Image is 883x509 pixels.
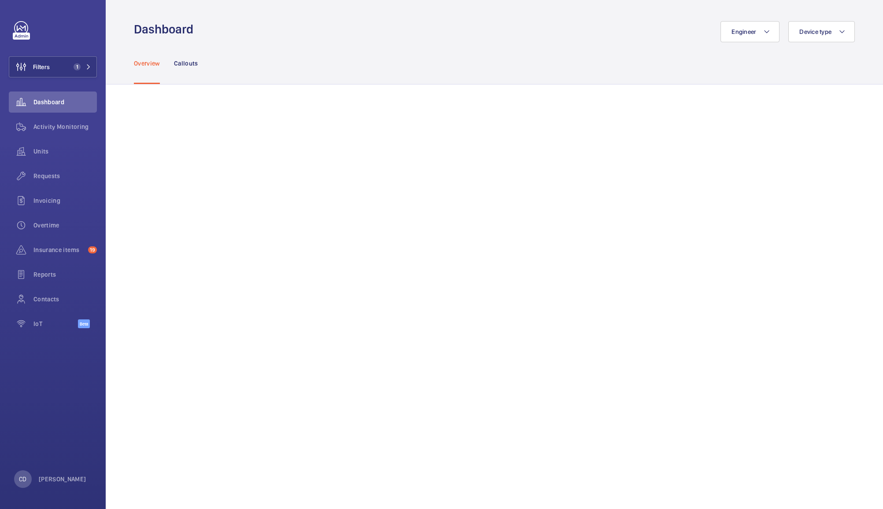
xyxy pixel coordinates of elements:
p: CD [19,475,26,483]
span: Contacts [33,295,97,304]
button: Device type [788,21,855,42]
p: [PERSON_NAME] [39,475,86,483]
p: Callouts [174,59,198,68]
h1: Dashboard [134,21,199,37]
span: Invoicing [33,196,97,205]
span: Reports [33,270,97,279]
p: Overview [134,59,160,68]
span: 19 [88,246,97,253]
span: Insurance items [33,245,85,254]
span: 1 [74,63,81,70]
span: Engineer [732,28,756,35]
span: Overtime [33,221,97,230]
span: Activity Monitoring [33,122,97,131]
button: Engineer [720,21,780,42]
span: Device type [799,28,831,35]
button: Filters1 [9,56,97,77]
span: Dashboard [33,98,97,106]
span: Units [33,147,97,156]
span: Beta [78,319,90,328]
span: Requests [33,172,97,180]
span: Filters [33,62,50,71]
span: IoT [33,319,78,328]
